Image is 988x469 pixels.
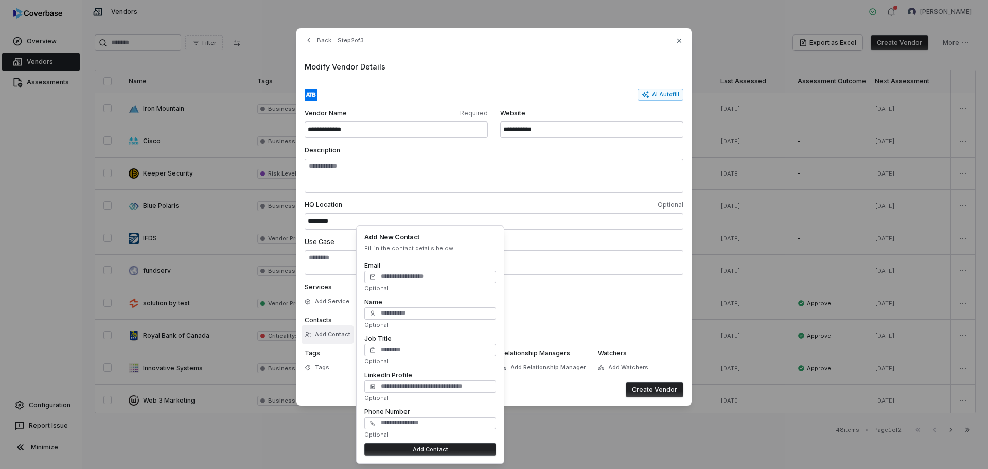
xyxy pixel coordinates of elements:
span: Contacts [305,316,332,324]
h4: Add New Contact [364,234,496,240]
span: Optional [496,201,683,209]
label: Name [364,298,382,306]
span: Use Case [305,238,334,246]
button: Back [302,31,334,49]
span: Website [500,109,683,117]
span: Step 2 of 3 [338,37,364,44]
label: Phone Number [364,408,410,415]
span: Tags [305,349,320,357]
span: Optional [364,358,389,365]
span: Description [305,146,340,154]
button: AI Autofill [638,89,683,101]
span: Modify Vendor Details [305,61,683,72]
button: Add Service [302,292,352,311]
button: Add Contact [364,443,496,456]
span: Required [398,109,488,117]
span: Services [305,283,332,291]
span: Add Relationship Manager [510,363,586,371]
span: Vendor Name [305,109,394,117]
span: Optional [364,285,389,292]
label: LinkedIn Profile [364,371,412,379]
button: Create Vendor [626,382,683,397]
label: Email [364,262,380,269]
span: Tags [315,363,329,371]
span: Optional [364,394,389,402]
p: Fill in the contact details below. [364,245,496,252]
span: Optional [364,321,389,328]
span: Optional [364,431,389,438]
span: Relationship Managers [500,349,570,357]
button: Add Watchers [595,358,651,377]
button: Add Contact [302,325,354,344]
span: HQ Location [305,201,492,209]
span: Watchers [598,349,627,357]
label: Job Title [364,335,392,342]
